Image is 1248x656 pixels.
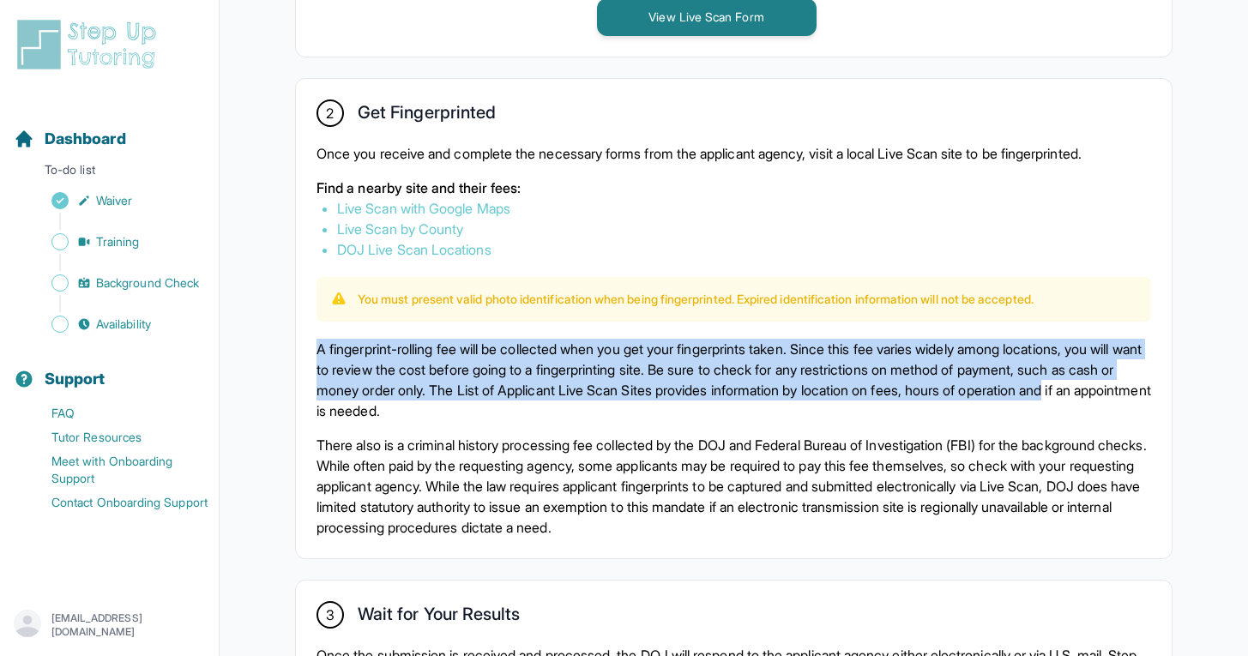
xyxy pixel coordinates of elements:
[317,339,1151,421] p: A fingerprint-rolling fee will be collected when you get your fingerprints taken. Since this fee ...
[14,127,126,151] a: Dashboard
[597,8,817,25] a: View Live Scan Form
[14,610,205,641] button: [EMAIL_ADDRESS][DOMAIN_NAME]
[14,312,219,336] a: Availability
[51,611,205,639] p: [EMAIL_ADDRESS][DOMAIN_NAME]
[337,220,463,238] a: Live Scan by County
[326,103,334,123] span: 2
[14,490,219,515] a: Contact Onboarding Support
[96,192,132,209] span: Waiver
[337,241,491,258] a: DOJ Live Scan Locations
[45,127,126,151] span: Dashboard
[45,367,106,391] span: Support
[14,271,219,295] a: Background Check
[7,161,212,185] p: To-do list
[326,605,335,625] span: 3
[317,143,1151,164] p: Once you receive and complete the necessary forms from the applicant agency, visit a local Live S...
[358,604,520,631] h2: Wait for Your Results
[358,291,1034,308] p: You must present valid photo identification when being fingerprinted. Expired identification info...
[14,401,219,425] a: FAQ
[317,178,1151,198] p: Find a nearby site and their fees:
[14,425,219,449] a: Tutor Resources
[96,274,199,292] span: Background Check
[14,17,166,72] img: logo
[96,233,140,250] span: Training
[7,340,212,398] button: Support
[14,230,219,254] a: Training
[337,200,510,217] a: Live Scan with Google Maps
[96,316,151,333] span: Availability
[7,99,212,158] button: Dashboard
[14,189,219,213] a: Waiver
[317,435,1151,538] p: There also is a criminal history processing fee collected by the DOJ and Federal Bureau of Invest...
[14,449,219,490] a: Meet with Onboarding Support
[358,102,496,129] h2: Get Fingerprinted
